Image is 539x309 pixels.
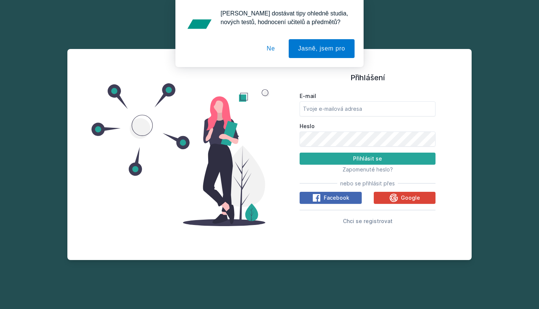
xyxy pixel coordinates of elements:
h1: Přihlášení [300,72,435,83]
span: Google [401,194,420,202]
img: notification icon [184,9,215,39]
button: Facebook [300,192,362,204]
span: Zapomenuté heslo? [343,166,393,173]
button: Ne [257,39,285,58]
span: Facebook [324,194,349,202]
span: nebo se přihlásit přes [340,180,395,187]
button: Přihlásit se [300,153,435,165]
label: Heslo [300,122,435,130]
button: Jasně, jsem pro [289,39,355,58]
label: E-mail [300,92,435,100]
div: [PERSON_NAME] dostávat tipy ohledně studia, nových testů, hodnocení učitelů a předmětů? [215,9,355,26]
button: Google [374,192,436,204]
input: Tvoje e-mailová adresa [300,101,435,116]
span: Chci se registrovat [343,218,393,224]
button: Chci se registrovat [343,216,393,225]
